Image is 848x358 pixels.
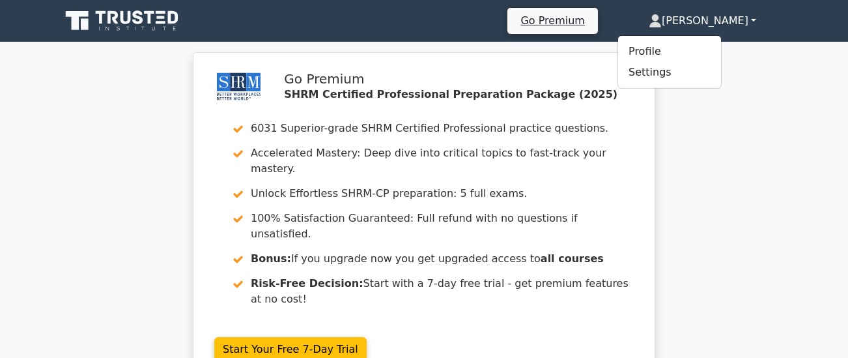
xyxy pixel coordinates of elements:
a: Profile [618,41,721,62]
a: Settings [618,62,721,83]
a: [PERSON_NAME] [617,8,787,34]
ul: [PERSON_NAME] [617,35,722,89]
a: Go Premium [513,12,592,29]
